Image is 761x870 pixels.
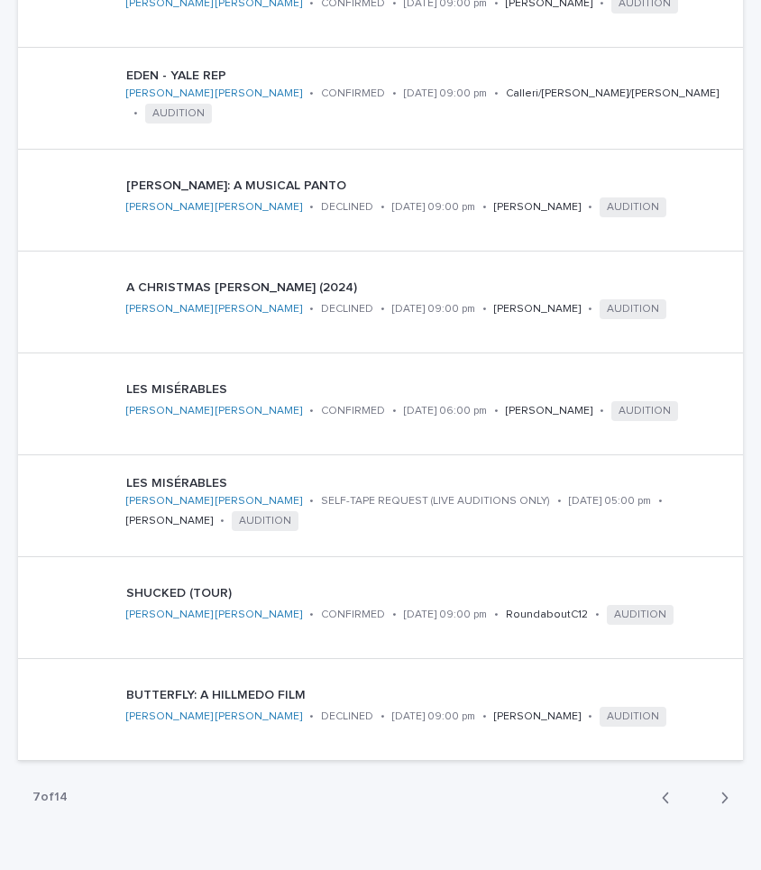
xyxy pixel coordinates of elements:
p: Calleri/[PERSON_NAME]/[PERSON_NAME] [506,87,719,100]
p: • [494,609,499,621]
p: • [557,495,562,508]
p: • [658,495,663,508]
p: • [380,303,385,316]
p: • [588,303,592,316]
a: [PERSON_NAME] [PERSON_NAME] [126,405,302,417]
a: [PERSON_NAME] [PERSON_NAME] [126,87,302,100]
p: SHUCKED (TOUR) [126,586,736,601]
p: [DATE] 05:00 pm [569,495,651,508]
p: CONFIRMED [321,609,385,621]
p: 7 of 14 [18,775,82,820]
p: • [309,87,314,100]
span: AUDITION [611,401,678,421]
span: AUDITION [600,707,666,727]
p: • [595,609,600,621]
p: • [482,710,487,723]
p: [PERSON_NAME] [494,710,581,723]
p: • [588,201,592,214]
p: • [392,609,397,621]
p: [DATE] 09:00 pm [404,609,487,621]
p: [DATE] 06:00 pm [404,405,487,417]
p: [DATE] 09:00 pm [392,201,475,214]
p: • [392,405,397,417]
p: RoundaboutC12 [506,609,588,621]
button: Next [695,790,743,806]
p: • [309,495,314,508]
a: [PERSON_NAME]: A MUSICAL PANTO[PERSON_NAME] [PERSON_NAME] •DECLINED•[DATE] 09:00 pm•[PERSON_NAME]... [18,150,743,252]
p: [PERSON_NAME] [494,303,581,316]
p: [DATE] 09:00 pm [392,710,475,723]
a: [PERSON_NAME] [PERSON_NAME] [126,303,302,316]
a: [PERSON_NAME] [PERSON_NAME] [126,609,302,621]
p: • [588,710,592,723]
p: • [392,87,397,100]
p: LES MISÉRABLES [126,382,736,398]
p: BUTTERFLY: A HILLMEDO FILM [126,688,736,703]
a: BUTTERFLY: A HILLMEDO FILM[PERSON_NAME] [PERSON_NAME] •DECLINED•[DATE] 09:00 pm•[PERSON_NAME]•AUD... [18,659,743,761]
p: EDEN - YALE REP [126,69,736,84]
p: • [380,201,385,214]
span: AUDITION [232,511,298,531]
p: • [309,201,314,214]
span: AUDITION [600,197,666,217]
p: • [220,515,225,527]
span: AUDITION [145,104,212,124]
p: • [309,303,314,316]
p: • [494,87,499,100]
p: LES MISÉRABLES [126,476,736,491]
a: EDEN - YALE REP[PERSON_NAME] [PERSON_NAME] •CONFIRMED•[DATE] 09:00 pm•Calleri/[PERSON_NAME]/[PERS... [18,48,743,150]
p: • [482,303,487,316]
span: AUDITION [600,299,666,319]
span: AUDITION [607,605,674,625]
p: • [600,405,604,417]
a: SHUCKED (TOUR)[PERSON_NAME] [PERSON_NAME] •CONFIRMED•[DATE] 09:00 pm•RoundaboutC12•AUDITION [18,557,743,659]
a: [PERSON_NAME] [PERSON_NAME] [126,201,302,214]
p: A CHRISTMAS [PERSON_NAME] (2024) [126,280,736,296]
a: LES MISÉRABLES[PERSON_NAME] [PERSON_NAME] •SELF-TAPE REQUEST (LIVE AUDITIONS ONLY)•[DATE] 05:00 p... [18,455,743,557]
p: [PERSON_NAME]: A MUSICAL PANTO [126,179,736,194]
p: [DATE] 09:00 pm [392,303,475,316]
a: [PERSON_NAME] [PERSON_NAME] [126,710,302,723]
p: • [309,710,314,723]
a: LES MISÉRABLES[PERSON_NAME] [PERSON_NAME] •CONFIRMED•[DATE] 06:00 pm•[PERSON_NAME]•AUDITION [18,353,743,455]
a: A CHRISTMAS [PERSON_NAME] (2024)[PERSON_NAME] [PERSON_NAME] •DECLINED•[DATE] 09:00 pm•[PERSON_NAM... [18,252,743,353]
p: • [380,710,385,723]
p: CONFIRMED [321,87,385,100]
p: [PERSON_NAME] [494,201,581,214]
p: CONFIRMED [321,405,385,417]
a: [PERSON_NAME] [PERSON_NAME] [126,495,302,508]
p: DECLINED [321,201,373,214]
p: DECLINED [321,303,373,316]
p: [PERSON_NAME] [506,405,592,417]
button: Back [647,790,695,806]
p: • [309,609,314,621]
p: • [133,107,138,120]
p: • [494,405,499,417]
p: [PERSON_NAME] [126,515,213,527]
p: [DATE] 09:00 pm [404,87,487,100]
p: SELF-TAPE REQUEST (LIVE AUDITIONS ONLY) [321,495,550,508]
p: DECLINED [321,710,373,723]
p: • [482,201,487,214]
p: • [309,405,314,417]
